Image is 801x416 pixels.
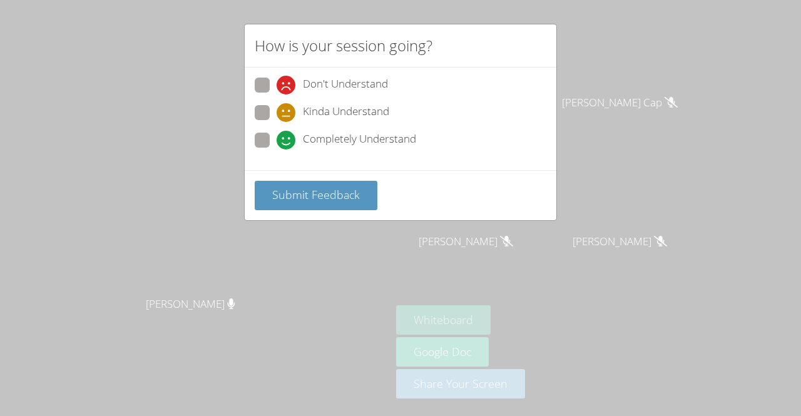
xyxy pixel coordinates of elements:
[303,131,416,150] span: Completely Understand
[303,76,388,94] span: Don't Understand
[255,34,432,57] h2: How is your session going?
[272,187,360,202] span: Submit Feedback
[303,103,389,122] span: Kinda Understand
[255,181,377,210] button: Submit Feedback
